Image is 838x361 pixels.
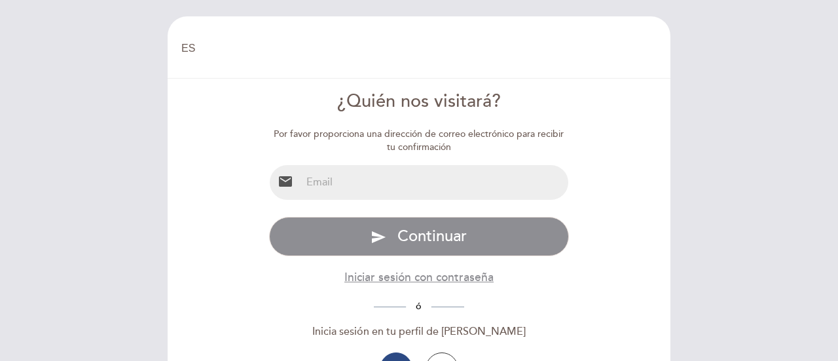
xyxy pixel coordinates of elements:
[278,174,293,189] i: email
[371,229,386,245] i: send
[269,128,570,154] div: Por favor proporciona una dirección de correo electrónico para recibir tu confirmación
[397,227,467,246] span: Continuar
[269,89,570,115] div: ¿Quién nos visitará?
[269,217,570,256] button: send Continuar
[406,301,431,312] span: ó
[301,165,569,200] input: Email
[344,269,494,286] button: Iniciar sesión con contraseña
[269,324,570,339] div: Inicia sesión en tu perfil de [PERSON_NAME]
